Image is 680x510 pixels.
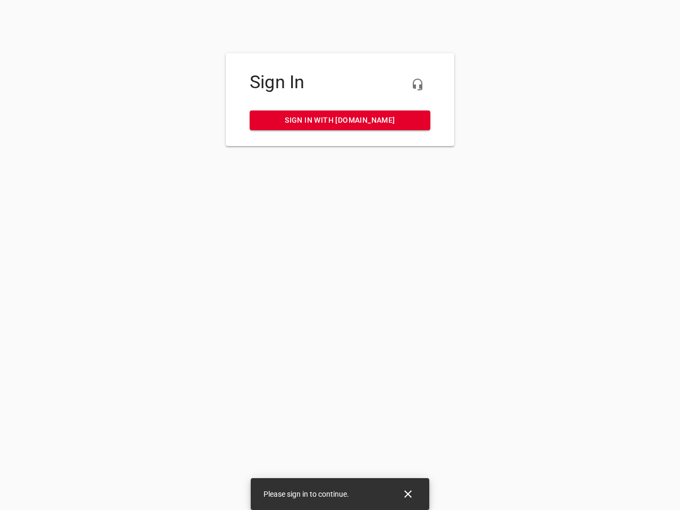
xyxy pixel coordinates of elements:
[250,110,430,130] a: Sign in with [DOMAIN_NAME]
[263,490,349,498] span: Please sign in to continue.
[395,481,421,507] button: Close
[258,114,422,127] span: Sign in with [DOMAIN_NAME]
[405,72,430,97] button: Live Chat
[250,72,430,93] h4: Sign In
